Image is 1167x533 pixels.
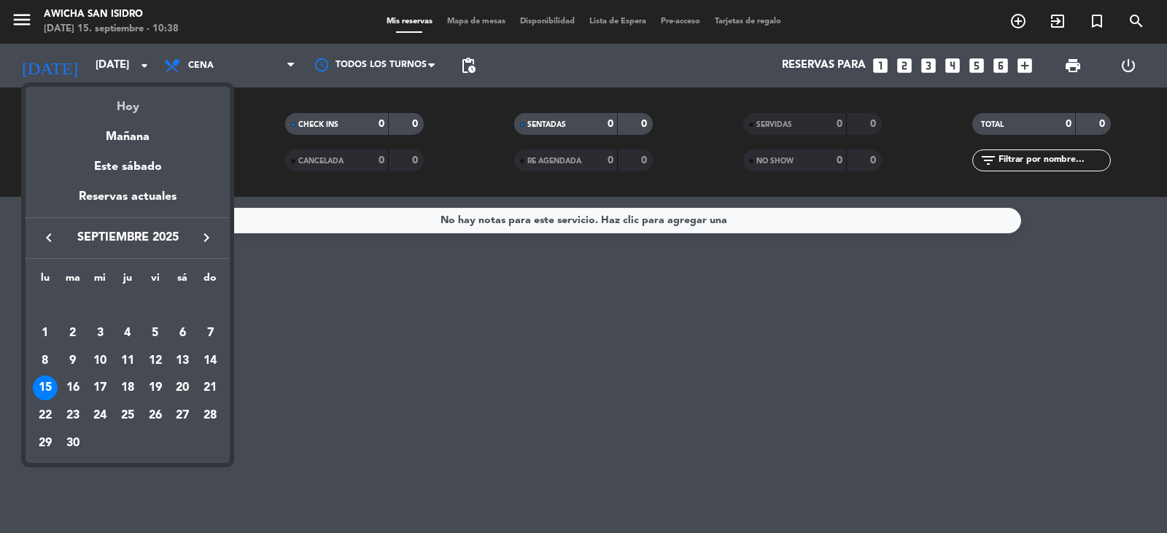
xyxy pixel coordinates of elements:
td: 27 de septiembre de 2025 [169,402,197,429]
td: 1 de septiembre de 2025 [31,319,59,347]
th: miércoles [86,270,114,292]
button: keyboard_arrow_left [36,228,62,247]
div: 14 [198,349,222,373]
div: Mañana [26,117,230,147]
div: 11 [115,349,140,373]
div: 24 [88,403,112,428]
div: 12 [143,349,168,373]
td: 25 de septiembre de 2025 [114,402,141,429]
div: 26 [143,403,168,428]
td: 12 de septiembre de 2025 [141,347,169,375]
div: 6 [170,321,195,346]
div: 7 [198,321,222,346]
td: 24 de septiembre de 2025 [86,402,114,429]
td: 9 de septiembre de 2025 [59,347,87,375]
div: 10 [88,349,112,373]
div: Reservas actuales [26,187,230,217]
td: 21 de septiembre de 2025 [196,374,224,402]
td: 19 de septiembre de 2025 [141,374,169,402]
td: 2 de septiembre de 2025 [59,319,87,347]
div: 5 [143,321,168,346]
td: 18 de septiembre de 2025 [114,374,141,402]
div: Hoy [26,87,230,117]
div: 30 [61,431,85,456]
td: 5 de septiembre de 2025 [141,319,169,347]
td: 11 de septiembre de 2025 [114,347,141,375]
td: 7 de septiembre de 2025 [196,319,224,347]
td: 23 de septiembre de 2025 [59,402,87,429]
span: septiembre 2025 [62,228,193,247]
td: 30 de septiembre de 2025 [59,429,87,457]
div: 17 [88,376,112,400]
td: 20 de septiembre de 2025 [169,374,197,402]
td: 6 de septiembre de 2025 [169,319,197,347]
td: 16 de septiembre de 2025 [59,374,87,402]
td: 13 de septiembre de 2025 [169,347,197,375]
div: 23 [61,403,85,428]
div: 13 [170,349,195,373]
td: 3 de septiembre de 2025 [86,319,114,347]
div: 2 [61,321,85,346]
div: 4 [115,321,140,346]
th: domingo [196,270,224,292]
td: 4 de septiembre de 2025 [114,319,141,347]
td: 14 de septiembre de 2025 [196,347,224,375]
div: 20 [170,376,195,400]
button: keyboard_arrow_right [193,228,220,247]
td: 17 de septiembre de 2025 [86,374,114,402]
div: 15 [33,376,58,400]
td: SEP. [31,292,224,319]
div: 25 [115,403,140,428]
div: 18 [115,376,140,400]
td: 22 de septiembre de 2025 [31,402,59,429]
td: 29 de septiembre de 2025 [31,429,59,457]
th: lunes [31,270,59,292]
th: viernes [141,270,169,292]
div: 22 [33,403,58,428]
td: 10 de septiembre de 2025 [86,347,114,375]
td: 15 de septiembre de 2025 [31,374,59,402]
div: 16 [61,376,85,400]
div: 19 [143,376,168,400]
div: 9 [61,349,85,373]
td: 28 de septiembre de 2025 [196,402,224,429]
td: 26 de septiembre de 2025 [141,402,169,429]
div: 28 [198,403,222,428]
div: 8 [33,349,58,373]
th: sábado [169,270,197,292]
div: 21 [198,376,222,400]
div: 27 [170,403,195,428]
i: keyboard_arrow_right [198,229,215,246]
div: 3 [88,321,112,346]
i: keyboard_arrow_left [40,229,58,246]
td: 8 de septiembre de 2025 [31,347,59,375]
div: 1 [33,321,58,346]
div: Este sábado [26,147,230,187]
th: martes [59,270,87,292]
th: jueves [114,270,141,292]
div: 29 [33,431,58,456]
